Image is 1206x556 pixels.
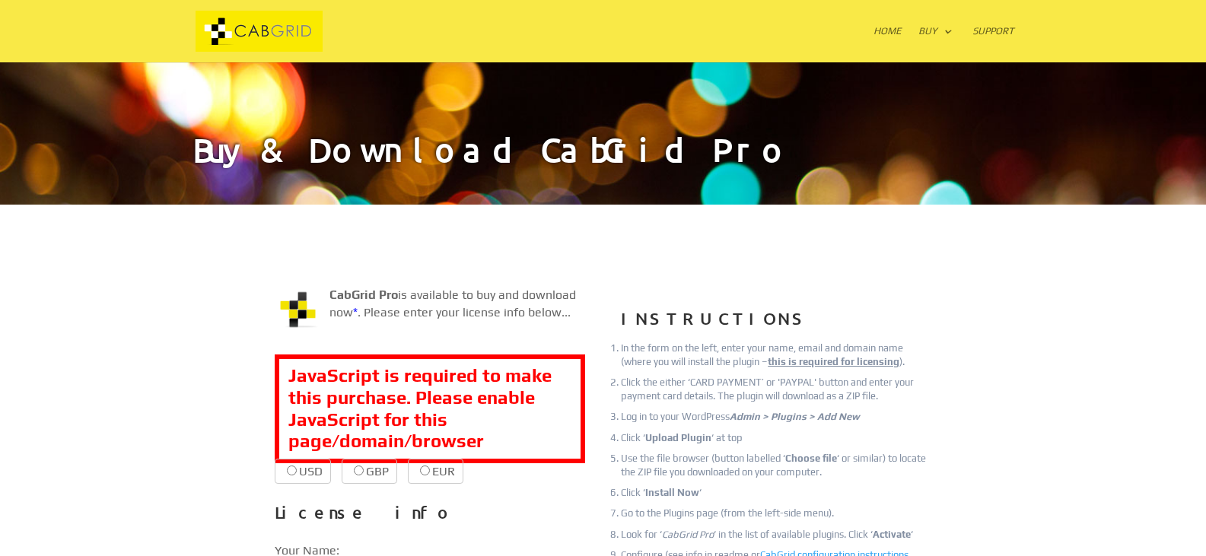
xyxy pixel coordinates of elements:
[275,497,585,535] h3: License info
[918,26,953,62] a: Buy
[408,459,463,484] label: EUR
[275,459,331,484] label: USD
[645,432,711,443] strong: Upload Plugin
[193,133,1014,205] h1: Buy & Download CabGrid Pro
[621,486,931,500] li: Click ‘ ‘
[621,303,931,342] h3: INSTRUCTIONS
[645,487,699,498] strong: Install Now
[621,431,931,445] li: Click ‘ ‘ at top
[420,465,430,475] input: EUR
[354,465,364,475] input: GBP
[873,26,902,62] a: Home
[275,287,585,333] p: is available to buy and download now . Please enter your license info below...
[873,529,911,540] strong: Activate
[275,287,320,332] img: CabGrid WordPress Plugin
[621,507,931,520] li: Go to the Plugins page (from the left-side menu).
[329,288,398,302] strong: CabGrid Pro
[621,410,931,424] li: Log in to your WordPress
[662,529,714,540] em: CabGrid Pro
[730,411,860,422] em: Admin > Plugins > Add New
[287,465,297,475] input: USD
[768,356,899,367] u: this is required for licensing
[275,354,585,464] p: JavaScript is required to make this purchase. Please enable JavaScript for this page/domain/browser
[621,528,931,542] li: Look for ‘ ‘ in the list of available plugins. Click ‘ ‘
[196,11,323,52] img: CabGrid
[621,342,931,369] li: In the form on the left, enter your name, email and domain name (where you will install the plugi...
[785,453,837,464] strong: Choose file
[621,452,931,479] li: Use the file browser (button labelled ‘ ‘ or similar) to locate the ZIP file you downloaded on yo...
[621,376,931,403] li: Click the either ‘CARD PAYMENT’ or 'PAYPAL' button and enter your payment card details. The plugi...
[342,459,397,484] label: GBP
[972,26,1014,62] a: Support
